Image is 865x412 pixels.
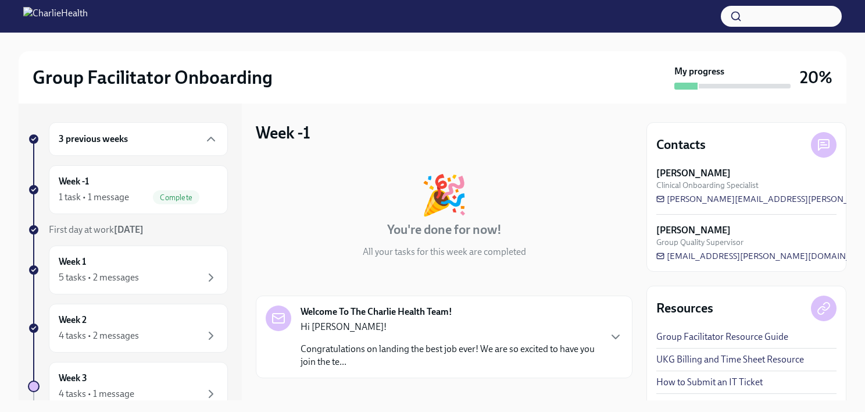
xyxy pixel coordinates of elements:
[301,306,452,318] strong: Welcome To The Charlie Health Team!
[301,321,599,333] p: Hi [PERSON_NAME]!
[59,191,129,204] div: 1 task • 1 message
[59,329,139,342] div: 4 tasks • 2 messages
[656,376,763,389] a: How to Submit an IT Ticket
[656,399,756,411] a: GF Onboarding Checklist
[674,65,724,78] strong: My progress
[33,66,273,89] h2: Group Facilitator Onboarding
[28,223,228,236] a: First day at work[DATE]
[656,136,706,154] h4: Contacts
[800,67,832,88] h3: 20%
[59,314,87,326] h6: Week 2
[301,343,599,368] p: Congratulations on landing the best job ever! We are so excited to have you join the te...
[656,180,759,191] span: Clinical Onboarding Specialist
[28,304,228,353] a: Week 24 tasks • 2 messages
[59,255,86,268] h6: Week 1
[656,300,713,317] h4: Resources
[23,7,88,26] img: CharlieHealth
[656,167,731,180] strong: [PERSON_NAME]
[387,221,502,239] h4: You're done for now!
[153,193,199,202] span: Complete
[363,246,526,258] p: All your tasks for this week are completed
[49,122,228,156] div: 3 previous weeks
[28,362,228,411] a: Week 34 tasks • 1 message
[420,176,468,214] div: 🎉
[656,331,788,343] a: Group Facilitator Resource Guide
[28,246,228,294] a: Week 15 tasks • 2 messages
[49,224,144,235] span: First day at work
[59,388,134,400] div: 4 tasks • 1 message
[256,122,310,143] h3: Week -1
[656,224,731,237] strong: [PERSON_NAME]
[59,175,89,188] h6: Week -1
[59,271,139,284] div: 5 tasks • 2 messages
[656,353,804,366] a: UKG Billing and Time Sheet Resource
[114,224,144,235] strong: [DATE]
[59,372,87,385] h6: Week 3
[59,133,128,145] h6: 3 previous weeks
[656,237,744,248] span: Group Quality Supervisor
[28,165,228,214] a: Week -11 task • 1 messageComplete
